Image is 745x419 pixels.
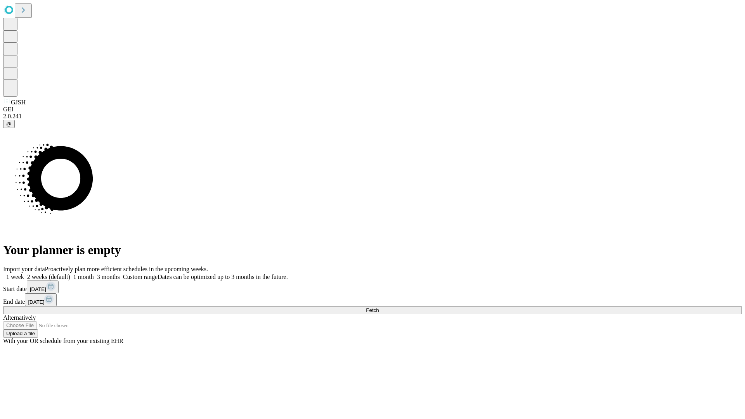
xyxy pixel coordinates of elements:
span: @ [6,121,12,127]
button: Fetch [3,306,742,314]
span: 2 weeks (default) [27,274,70,280]
span: Dates can be optimized up to 3 months in the future. [158,274,288,280]
span: Alternatively [3,314,36,321]
div: 2.0.241 [3,113,742,120]
div: Start date [3,280,742,293]
span: Custom range [123,274,158,280]
span: 3 months [97,274,120,280]
span: Proactively plan more efficient schedules in the upcoming weeks. [45,266,208,272]
span: 1 week [6,274,24,280]
button: [DATE] [27,280,59,293]
div: End date [3,293,742,306]
div: GEI [3,106,742,113]
span: With your OR schedule from your existing EHR [3,338,123,344]
h1: Your planner is empty [3,243,742,257]
span: Import your data [3,266,45,272]
span: [DATE] [30,286,46,292]
button: @ [3,120,15,128]
span: GJSH [11,99,26,106]
span: Fetch [366,307,379,313]
span: [DATE] [28,299,44,305]
button: Upload a file [3,329,38,338]
button: [DATE] [25,293,57,306]
span: 1 month [73,274,94,280]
